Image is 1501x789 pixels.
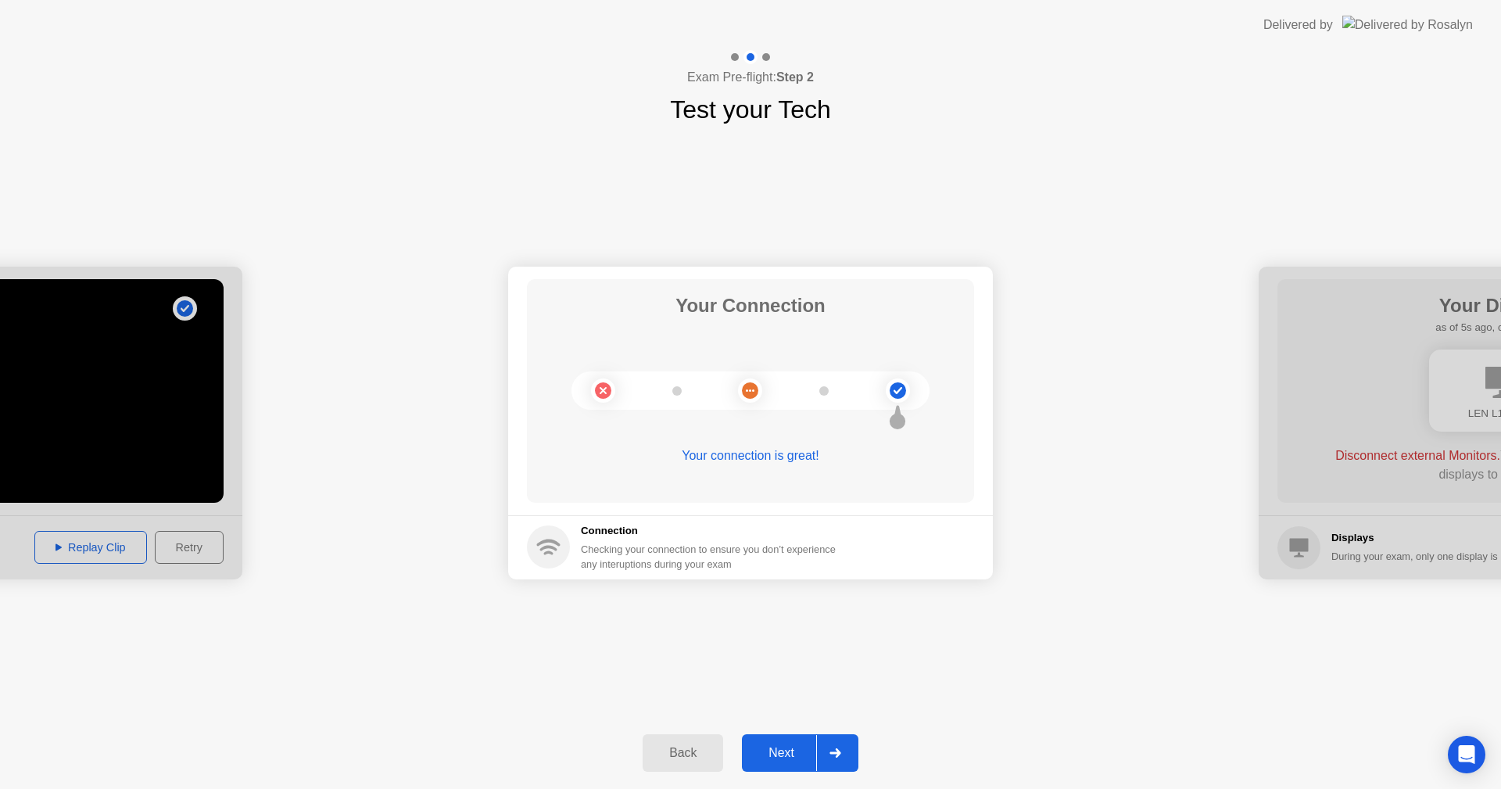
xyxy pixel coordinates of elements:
div: Checking your connection to ensure you don’t experience any interuptions during your exam [581,542,845,572]
b: Step 2 [776,70,814,84]
h5: Connection [581,523,845,539]
h1: Your Connection [675,292,826,320]
img: Delivered by Rosalyn [1342,16,1473,34]
h4: Exam Pre-flight: [687,68,814,87]
div: Your connection is great! [527,447,974,465]
div: Back [647,746,718,760]
h1: Test your Tech [670,91,831,128]
button: Back [643,734,723,772]
button: Next [742,734,858,772]
div: Open Intercom Messenger [1448,736,1485,773]
div: Delivered by [1263,16,1333,34]
div: Next [747,746,816,760]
